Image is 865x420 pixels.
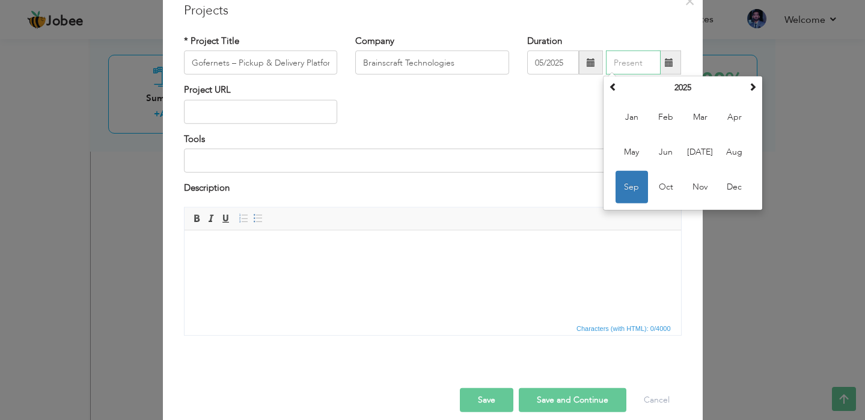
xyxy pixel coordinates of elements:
[184,182,230,194] label: Description
[748,82,757,91] span: Next Year
[718,136,751,168] span: Aug
[185,230,681,320] iframe: Rich Text Editor, projectEditor
[237,211,250,224] a: Insert/Remove Numbered List
[574,323,674,333] div: Statistics
[616,171,648,203] span: Sep
[616,101,648,134] span: Jan
[718,101,751,134] span: Apr
[684,101,717,134] span: Mar
[684,136,717,168] span: [DATE]
[684,171,717,203] span: Nov
[355,35,394,48] label: Company
[606,51,661,75] input: Present
[527,51,579,75] input: From
[184,133,205,146] label: Tools
[184,35,239,48] label: * Project Title
[650,171,682,203] span: Oct
[204,211,218,224] a: Italic
[519,388,626,412] button: Save and Continue
[620,79,745,97] th: Select Year
[184,84,231,96] label: Project URL
[574,323,673,333] span: Characters (with HTML): 0/4000
[616,136,648,168] span: May
[190,211,203,224] a: Bold
[650,136,682,168] span: Jun
[460,388,513,412] button: Save
[609,82,617,91] span: Previous Year
[718,171,751,203] span: Dec
[219,211,232,224] a: Underline
[184,2,682,20] h3: Projects
[527,35,562,48] label: Duration
[650,101,682,134] span: Feb
[251,211,264,224] a: Insert/Remove Bulleted List
[632,388,682,412] button: Cancel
